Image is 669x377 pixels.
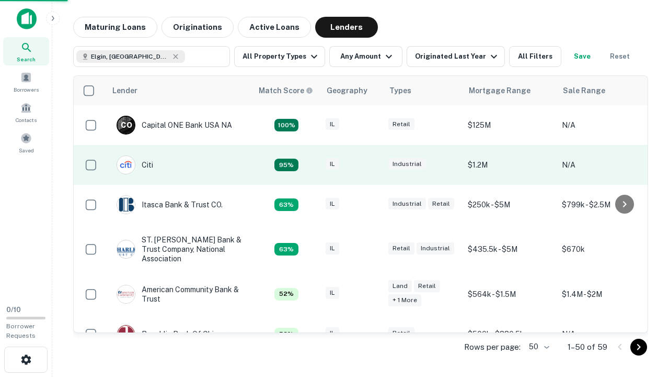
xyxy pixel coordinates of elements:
[326,287,339,299] div: IL
[117,285,242,304] div: American Community Bank & Trust
[329,46,402,67] button: Any Amount
[112,84,137,97] div: Lender
[91,52,169,61] span: Elgin, [GEOGRAPHIC_DATA], [GEOGRAPHIC_DATA]
[17,55,36,63] span: Search
[463,185,557,225] td: $250k - $5M
[16,116,37,124] span: Contacts
[162,17,234,38] button: Originations
[117,156,153,174] div: Citi
[463,225,557,274] td: $435.5k - $5M
[388,118,414,130] div: Retail
[557,274,651,314] td: $1.4M - $2M
[557,185,651,225] td: $799k - $2.5M
[388,294,421,306] div: + 1 more
[121,120,132,131] p: C O
[106,76,252,105] th: Lender
[509,46,561,67] button: All Filters
[463,76,557,105] th: Mortgage Range
[3,68,49,96] a: Borrowers
[14,85,39,94] span: Borrowers
[557,314,651,354] td: N/A
[469,84,530,97] div: Mortgage Range
[557,76,651,105] th: Sale Range
[274,288,298,301] div: Capitalize uses an advanced AI algorithm to match your search with the best lender. The match sco...
[73,17,157,38] button: Maturing Loans
[389,84,411,97] div: Types
[326,118,339,130] div: IL
[630,339,647,356] button: Go to next page
[463,145,557,185] td: $1.2M
[117,240,135,258] img: picture
[117,156,135,174] img: picture
[326,158,339,170] div: IL
[415,50,500,63] div: Originated Last Year
[417,242,454,254] div: Industrial
[259,85,313,96] div: Capitalize uses an advanced AI algorithm to match your search with the best lender. The match sco...
[252,76,320,105] th: Capitalize uses an advanced AI algorithm to match your search with the best lender. The match sco...
[315,17,378,38] button: Lenders
[463,314,557,354] td: $500k - $880.5k
[326,327,339,339] div: IL
[388,242,414,254] div: Retail
[464,341,521,353] p: Rows per page:
[117,285,135,303] img: picture
[117,116,232,135] div: Capital ONE Bank USA NA
[117,196,135,214] img: picture
[3,98,49,126] a: Contacts
[463,274,557,314] td: $564k - $1.5M
[3,128,49,157] a: Saved
[525,339,551,354] div: 50
[259,85,311,96] h6: Match Score
[388,327,414,339] div: Retail
[274,328,298,340] div: Capitalize uses an advanced AI algorithm to match your search with the best lender. The match sco...
[603,46,637,67] button: Reset
[274,243,298,256] div: Capitalize uses an advanced AI algorithm to match your search with the best lender. The match sco...
[327,84,367,97] div: Geography
[326,242,339,254] div: IL
[566,46,599,67] button: Save your search to get updates of matches that match your search criteria.
[414,280,440,292] div: Retail
[388,280,412,292] div: Land
[557,105,651,145] td: N/A
[617,293,669,343] iframe: Chat Widget
[563,84,605,97] div: Sale Range
[234,46,325,67] button: All Property Types
[117,195,223,214] div: Itasca Bank & Trust CO.
[17,8,37,29] img: capitalize-icon.png
[6,323,36,339] span: Borrower Requests
[326,198,339,210] div: IL
[383,76,463,105] th: Types
[320,76,383,105] th: Geography
[388,158,426,170] div: Industrial
[274,198,298,211] div: Capitalize uses an advanced AI algorithm to match your search with the best lender. The match sco...
[117,325,135,343] img: picture
[463,105,557,145] td: $125M
[274,159,298,171] div: Capitalize uses an advanced AI algorithm to match your search with the best lender. The match sco...
[117,235,242,264] div: ST. [PERSON_NAME] Bank & Trust Company, National Association
[568,341,607,353] p: 1–50 of 59
[557,225,651,274] td: $670k
[388,198,426,210] div: Industrial
[407,46,505,67] button: Originated Last Year
[238,17,311,38] button: Active Loans
[557,145,651,185] td: N/A
[3,37,49,65] a: Search
[428,198,454,210] div: Retail
[117,325,231,343] div: Republic Bank Of Chicago
[274,119,298,131] div: Capitalize uses an advanced AI algorithm to match your search with the best lender. The match sco...
[6,306,21,314] span: 0 / 10
[19,146,34,154] span: Saved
